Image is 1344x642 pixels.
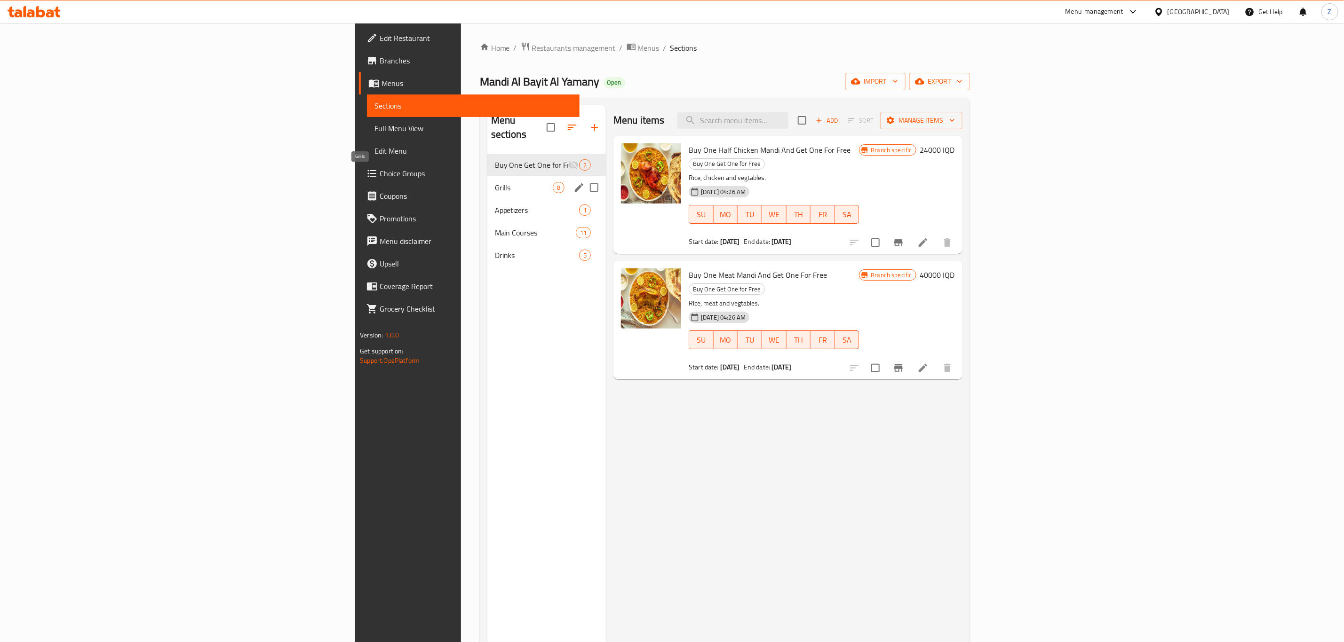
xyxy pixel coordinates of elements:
[790,333,807,347] span: TH
[568,159,579,171] svg: Inactive section
[553,183,564,192] span: 8
[359,185,580,207] a: Coupons
[359,275,580,298] a: Coverage Report
[487,150,606,270] nav: Menu sections
[853,76,898,87] span: import
[717,333,734,347] span: MO
[920,143,955,157] h6: 24000 IQD
[380,235,572,247] span: Menu disclaimer
[866,358,885,378] span: Select to update
[613,113,665,127] h2: Menu items
[487,176,606,199] div: Grills8edit
[689,268,827,282] span: Buy One Meat Mandi And Get One For Free
[689,143,851,157] span: Buy One Half Chicken Mandi And Get One For Free
[374,100,572,111] span: Sections
[835,330,859,349] button: SA
[561,116,583,139] span: Sort sections
[495,204,579,216] span: Appetizers
[738,205,762,224] button: TU
[867,271,915,280] span: Branch specific
[495,182,553,193] span: Grills
[487,154,606,176] div: Buy One Get One for Free2
[380,258,572,269] span: Upsell
[866,233,885,252] span: Select to update
[689,172,859,184] p: Rice, chicken and vegtables.
[359,162,580,185] a: Choice Groups
[1328,7,1332,17] span: Z
[380,190,572,202] span: Coupons
[787,205,811,224] button: TH
[693,208,710,221] span: SU
[627,42,660,54] a: Menus
[909,73,970,90] button: export
[380,55,572,66] span: Branches
[604,77,625,88] div: Open
[936,357,959,379] button: delete
[359,49,580,72] a: Branches
[714,205,738,224] button: MO
[380,32,572,44] span: Edit Restaurant
[689,284,764,295] span: Buy One Get One for Free
[360,345,403,357] span: Get support on:
[579,159,591,171] div: items
[374,145,572,157] span: Edit Menu
[689,235,719,248] span: Start date:
[839,208,856,221] span: SA
[380,281,572,292] span: Coverage Report
[677,112,788,129] input: search
[480,71,600,92] span: Mandi Al Bayit Al Yamany
[359,27,580,49] a: Edit Restaurant
[766,333,783,347] span: WE
[553,182,565,193] div: items
[887,231,910,254] button: Branch-specific-item
[689,283,765,295] div: Buy One Get One for Free
[888,115,955,126] span: Manage items
[792,110,812,130] span: Select section
[811,330,835,349] button: FR
[359,230,580,252] a: Menu disclaimer
[380,303,572,314] span: Grocery Checklist
[814,208,831,221] span: FR
[580,251,590,260] span: 5
[576,228,590,237] span: 11
[495,159,568,171] span: Buy One Get One for Free
[867,146,915,155] span: Branch specific
[1168,7,1230,17] div: [GEOGRAPHIC_DATA]
[762,205,787,224] button: WE
[814,333,831,347] span: FR
[541,117,561,137] span: Select all sections
[720,235,740,248] b: [DATE]
[697,188,749,196] span: [DATE] 04:26 AM
[738,330,762,349] button: TU
[580,206,590,215] span: 1
[741,208,758,221] span: TU
[359,252,580,275] a: Upsell
[689,158,765,170] div: Buy One Get One for Free
[495,250,579,261] span: Drinks
[917,76,962,87] span: export
[360,329,383,341] span: Version:
[638,42,660,54] span: Menus
[374,123,572,134] span: Full Menu View
[580,161,590,170] span: 2
[920,268,955,282] h6: 40000 IQD
[762,330,787,349] button: WE
[741,333,758,347] span: TU
[367,140,580,162] a: Edit Menu
[621,143,681,204] img: Buy One Half Chicken Mandi And Get One For Free
[771,361,791,373] b: [DATE]
[604,78,625,86] span: Open
[720,361,740,373] b: [DATE]
[367,94,580,117] a: Sections
[385,329,399,341] span: 1.0.0
[717,208,734,221] span: MO
[771,235,791,248] b: [DATE]
[495,227,576,238] span: Main Courses
[714,330,738,349] button: MO
[487,199,606,221] div: Appetizers1
[880,112,962,129] button: Manage items
[670,42,697,54] span: Sections
[380,168,572,179] span: Choice Groups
